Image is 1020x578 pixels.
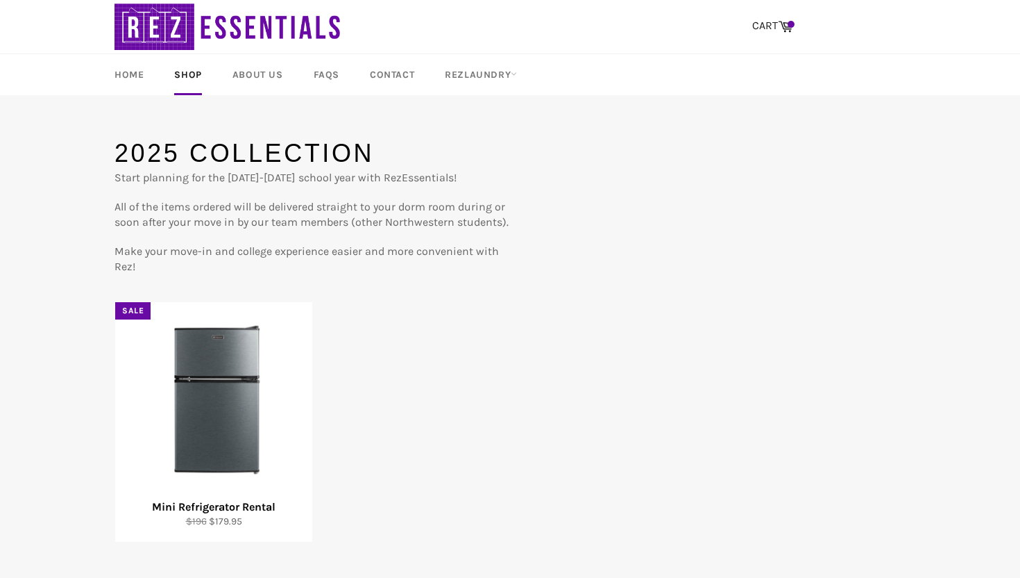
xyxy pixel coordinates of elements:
div: $179.95 [124,515,304,528]
a: Home [101,54,158,95]
a: Shop [160,54,215,95]
s: $196 [186,515,207,527]
div: Sale [115,302,151,320]
p: Make your move-in and college experience easier and more convenient with Rez! [114,244,510,274]
p: Start planning for the [DATE]-[DATE] school year with RezEssentials! [114,170,510,185]
a: Mini Refrigerator Rental Mini Refrigerator Rental $196 $179.95 [114,302,312,543]
a: RezLaundry [431,54,531,95]
a: CART [745,12,800,41]
p: All of the items ordered will be delivered straight to your dorm room during or soon after your m... [114,199,510,230]
a: About Us [219,54,297,95]
a: FAQs [300,54,353,95]
img: Mini Refrigerator Rental [133,320,295,483]
div: Mini Refrigerator Rental [124,499,304,515]
a: Contact [356,54,428,95]
h1: 2025 Collection [114,136,510,171]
